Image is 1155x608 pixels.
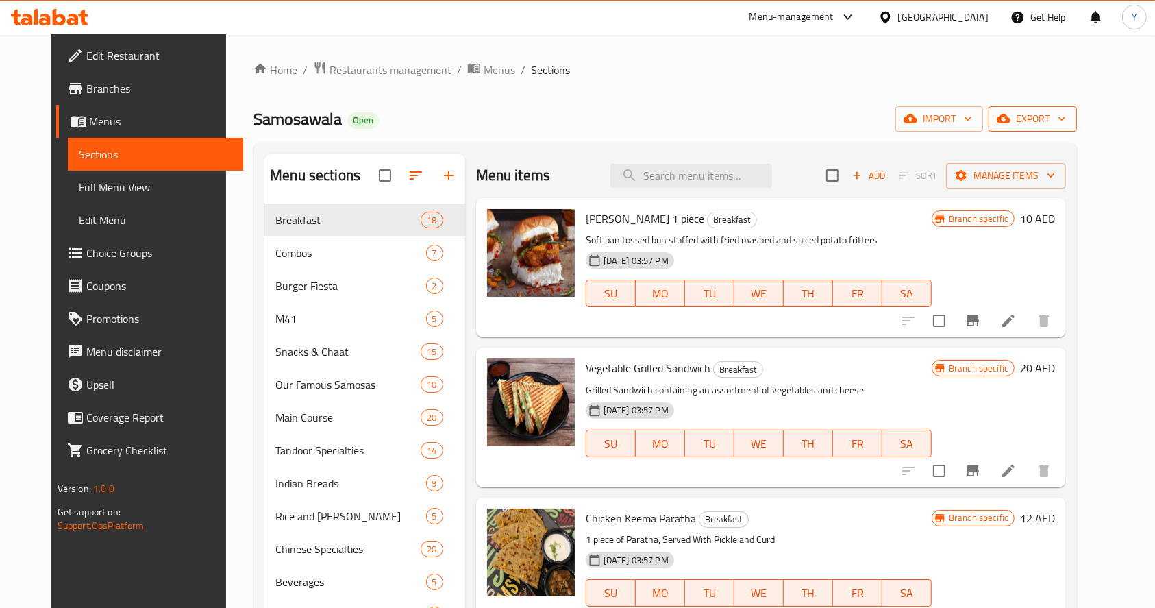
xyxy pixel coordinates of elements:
[68,171,244,204] a: Full Menu View
[943,511,1014,524] span: Branch specific
[586,508,696,528] span: Chicken Keema Paratha
[956,304,989,337] button: Branch-specific-item
[86,80,233,97] span: Branches
[636,280,685,307] button: MO
[275,343,421,360] span: Snacks & Chaat
[264,302,465,335] div: M415
[264,368,465,401] div: Our Famous Samosas10
[708,212,756,228] span: Breakfast
[946,163,1066,189] button: Manage items
[882,280,932,307] button: SA
[1020,358,1055,378] h6: 20 AED
[58,517,145,535] a: Support.OpsPlatform
[641,434,680,454] span: MO
[487,509,575,596] img: Chicken Keema Paratha
[275,475,425,491] div: Indian Breads
[989,106,1077,132] button: export
[421,343,443,360] div: items
[426,508,443,524] div: items
[275,212,421,228] span: Breakfast
[303,62,308,78] li: /
[427,510,443,523] span: 5
[467,61,515,79] a: Menus
[275,409,421,426] span: Main Course
[839,284,877,304] span: FR
[421,543,442,556] span: 20
[275,311,425,327] span: M41
[421,378,442,391] span: 10
[898,10,989,25] div: [GEOGRAPHIC_DATA]
[58,480,91,498] span: Version:
[734,280,784,307] button: WE
[421,411,442,424] span: 20
[347,112,379,129] div: Open
[476,165,551,186] h2: Menu items
[957,167,1055,184] span: Manage items
[275,541,421,557] span: Chinese Specialties
[264,533,465,566] div: Chinese Specialties20
[734,579,784,607] button: WE
[586,430,636,457] button: SU
[421,376,443,393] div: items
[789,434,828,454] span: TH
[789,284,828,304] span: TH
[487,209,575,297] img: Vada Pav 1 piece
[818,161,847,190] span: Select section
[1020,509,1055,528] h6: 12 AED
[1028,304,1060,337] button: delete
[691,284,729,304] span: TU
[275,442,421,459] span: Tandoor Specialties
[641,583,680,603] span: MO
[86,245,233,261] span: Choice Groups
[427,280,443,293] span: 2
[888,583,926,603] span: SA
[691,583,729,603] span: TU
[598,554,674,567] span: [DATE] 03:57 PM
[586,232,932,249] p: Soft pan tossed bun stuffed with fried mashed and spiced potato fritters
[882,430,932,457] button: SA
[1028,454,1060,487] button: delete
[850,168,887,184] span: Add
[56,434,244,467] a: Grocery Checklist
[789,583,828,603] span: TH
[888,284,926,304] span: SA
[699,511,749,528] div: Breakfast
[58,503,121,521] span: Get support on:
[427,313,443,326] span: 5
[641,284,680,304] span: MO
[89,113,233,130] span: Menus
[264,236,465,269] div: Combos7
[275,278,425,294] div: Burger Fiesta
[421,409,443,426] div: items
[421,214,442,227] span: 18
[839,583,877,603] span: FR
[833,280,882,307] button: FR
[833,430,882,457] button: FR
[891,165,946,186] span: Select section first
[740,434,778,454] span: WE
[586,280,636,307] button: SU
[598,254,674,267] span: [DATE] 03:57 PM
[93,480,114,498] span: 1.0.0
[586,579,636,607] button: SU
[714,362,762,378] span: Breakfast
[586,531,932,548] p: 1 piece of Paratha, Served With Pickle and Curd
[421,345,442,358] span: 15
[56,269,244,302] a: Coupons
[399,159,432,192] span: Sort sections
[925,457,954,485] span: Select to update
[586,208,704,229] span: [PERSON_NAME] 1 piece
[421,541,443,557] div: items
[86,311,233,327] span: Promotions
[86,442,233,459] span: Grocery Checklist
[427,576,443,589] span: 5
[592,583,630,603] span: SU
[784,280,833,307] button: TH
[68,204,244,236] a: Edit Menu
[264,204,465,236] div: Breakfast18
